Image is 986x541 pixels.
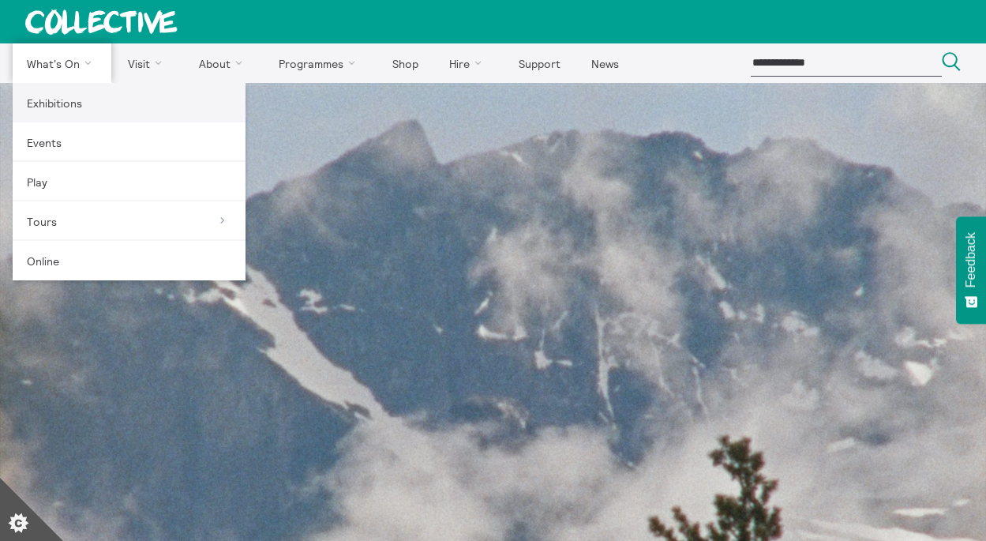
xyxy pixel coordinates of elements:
[13,201,246,241] a: Tours
[504,43,574,83] a: Support
[13,83,246,122] a: Exhibitions
[956,216,986,324] button: Feedback - Show survey
[13,122,246,162] a: Events
[13,241,246,280] a: Online
[114,43,182,83] a: Visit
[265,43,376,83] a: Programmes
[13,43,111,83] a: What's On
[378,43,432,83] a: Shop
[577,43,632,83] a: News
[185,43,262,83] a: About
[964,232,978,287] span: Feedback
[436,43,502,83] a: Hire
[13,162,246,201] a: Play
